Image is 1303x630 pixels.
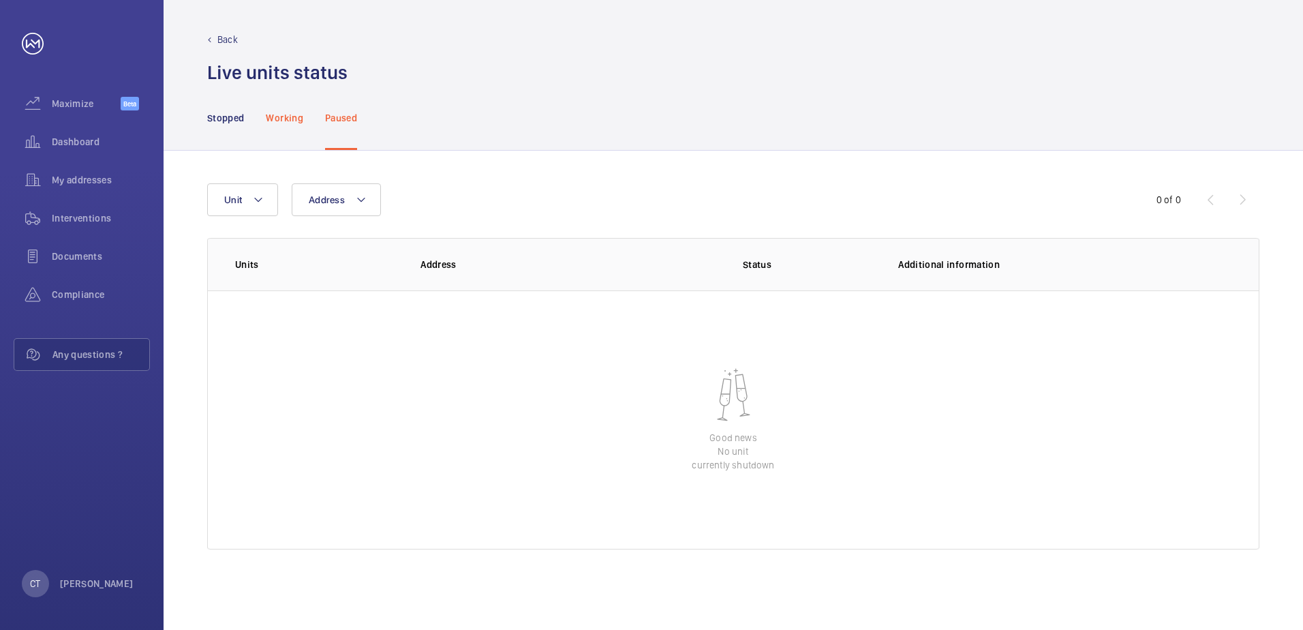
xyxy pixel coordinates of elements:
[52,173,150,187] span: My addresses
[224,194,242,205] span: Unit
[309,194,345,205] span: Address
[60,577,134,590] p: [PERSON_NAME]
[898,258,1231,271] p: Additional information
[52,288,150,301] span: Compliance
[121,97,139,110] span: Beta
[30,577,40,590] p: CT
[207,60,348,85] h1: Live units status
[266,111,303,125] p: Working
[217,33,238,46] p: Back
[52,135,150,149] span: Dashboard
[207,183,278,216] button: Unit
[52,250,150,263] span: Documents
[647,258,867,271] p: Status
[52,211,150,225] span: Interventions
[52,348,149,361] span: Any questions ?
[207,111,244,125] p: Stopped
[325,111,357,125] p: Paused
[420,258,637,271] p: Address
[1156,193,1181,207] div: 0 of 0
[292,183,381,216] button: Address
[52,97,121,110] span: Maximize
[692,431,774,472] p: Good news No unit currently shutdown
[235,258,399,271] p: Units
